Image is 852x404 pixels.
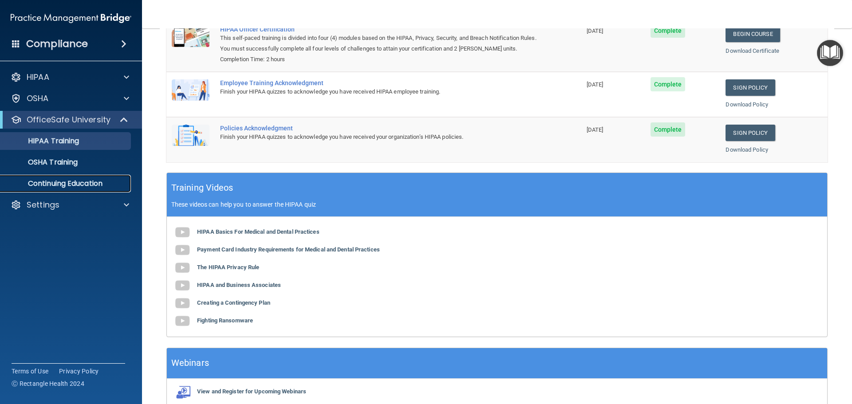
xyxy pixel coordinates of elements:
img: gray_youtube_icon.38fcd6cc.png [174,277,191,294]
button: Open Resource Center [817,40,843,66]
span: Complete [651,24,686,38]
b: The HIPAA Privacy Rule [197,264,259,271]
img: gray_youtube_icon.38fcd6cc.png [174,224,191,241]
h5: Webinars [171,355,209,371]
p: Settings [27,200,59,210]
b: Creating a Contingency Plan [197,299,270,306]
img: gray_youtube_icon.38fcd6cc.png [174,294,191,312]
a: OSHA [11,93,129,104]
b: Payment Card Industry Requirements for Medical and Dental Practices [197,246,380,253]
a: Settings [11,200,129,210]
img: webinarIcon.c7ebbf15.png [174,385,191,399]
b: View and Register for Upcoming Webinars [197,388,306,395]
div: Policies Acknowledgment [220,125,537,132]
a: HIPAA Officer Certification [220,26,537,33]
div: Finish your HIPAA quizzes to acknowledge you have received HIPAA employee training. [220,86,537,97]
a: Terms of Use [12,367,48,376]
span: [DATE] [587,126,603,133]
a: Download Policy [726,146,768,153]
b: HIPAA and Business Associates [197,282,281,288]
p: Continuing Education [6,179,127,188]
p: OSHA Training [6,158,78,167]
a: Sign Policy [726,125,775,141]
img: gray_youtube_icon.38fcd6cc.png [174,259,191,277]
p: HIPAA Training [6,137,79,145]
span: Complete [651,122,686,137]
div: This self-paced training is divided into four (4) modules based on the HIPAA, Privacy, Security, ... [220,33,537,54]
span: Ⓒ Rectangle Health 2024 [12,379,84,388]
p: These videos can help you to answer the HIPAA quiz [171,201,823,208]
b: Fighting Ransomware [197,317,253,324]
p: HIPAA [27,72,49,82]
img: gray_youtube_icon.38fcd6cc.png [174,241,191,259]
a: Privacy Policy [59,367,99,376]
b: HIPAA Basics For Medical and Dental Practices [197,228,319,235]
a: HIPAA [11,72,129,82]
div: Finish your HIPAA quizzes to acknowledge you have received your organization’s HIPAA policies. [220,132,537,142]
p: OfficeSafe University [27,114,110,125]
div: Employee Training Acknowledgment [220,79,537,86]
img: PMB logo [11,9,131,27]
div: Completion Time: 2 hours [220,54,537,65]
a: OfficeSafe University [11,114,129,125]
h4: Compliance [26,38,88,50]
a: Sign Policy [726,79,775,96]
a: Download Certificate [726,47,779,54]
a: Download Policy [726,101,768,108]
img: gray_youtube_icon.38fcd6cc.png [174,312,191,330]
span: Complete [651,77,686,91]
a: Begin Course [726,26,780,42]
h5: Training Videos [171,180,233,196]
span: [DATE] [587,81,603,88]
span: [DATE] [587,27,603,34]
p: OSHA [27,93,49,104]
